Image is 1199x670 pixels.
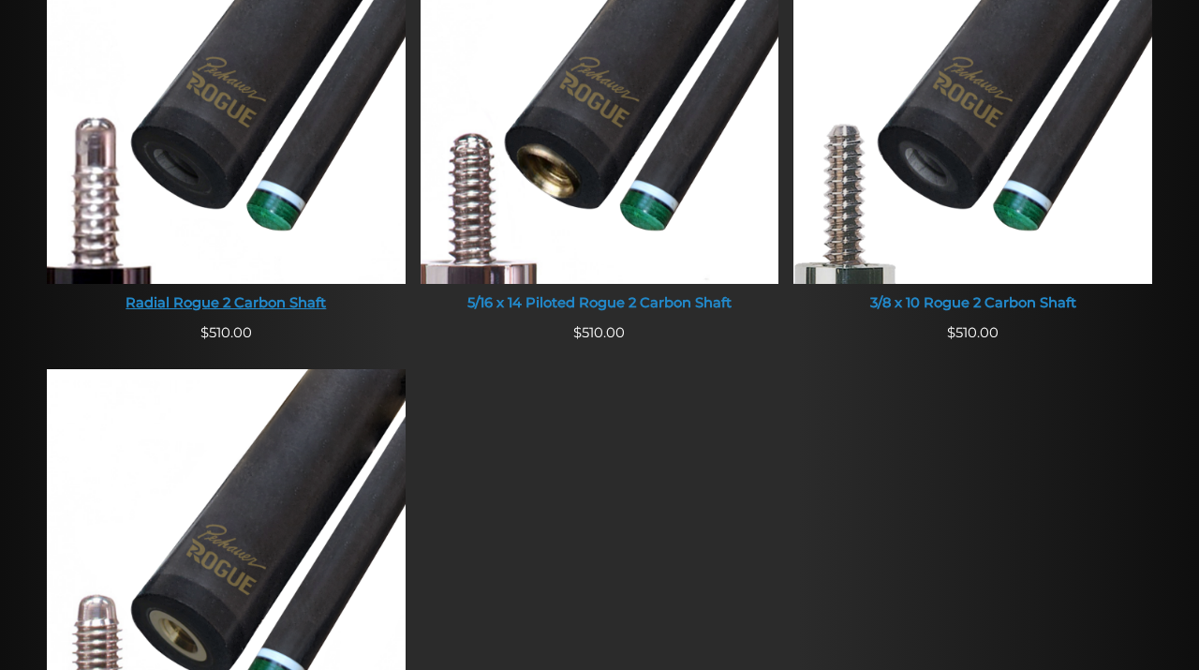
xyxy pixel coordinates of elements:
span: 510.00 [200,324,252,341]
div: Radial Rogue 2 Carbon Shaft [47,295,406,312]
span: $ [573,324,582,341]
span: 510.00 [573,324,625,341]
span: $ [200,324,209,341]
div: 3/8 x 10 Rogue 2 Carbon Shaft [793,295,1152,312]
span: $ [947,324,955,341]
span: 510.00 [947,324,999,341]
div: 5/16 x 14 Piloted Rogue 2 Carbon Shaft [421,295,779,312]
